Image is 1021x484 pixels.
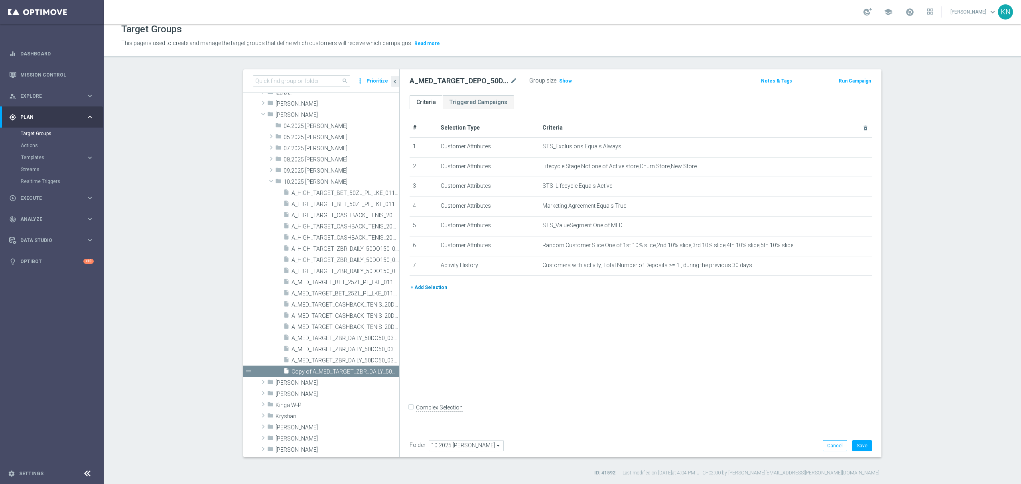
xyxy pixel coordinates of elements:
i: track_changes [9,216,16,223]
span: A_HIGH_TARGET_BET_50ZL_PL_LKE_011025_SMS [292,201,399,208]
div: Target Groups [21,128,103,140]
td: 4 [410,197,438,216]
span: A_HIGH_TARGET_ZBR_DAILY_50DO150_031025_SMS [292,268,399,275]
div: Data Studio [9,237,86,244]
span: This page is used to create and manage the target groups that define which customers will receive... [121,40,412,46]
div: Execute [9,195,86,202]
span: A_MED_TARGET_CASHBACK_TENIS_20DO100_061025_MAIL [292,313,399,319]
label: : [556,77,558,84]
a: [PERSON_NAME]keyboard_arrow_down [950,6,998,18]
i: folder [275,133,282,142]
td: 7 [410,256,438,276]
i: equalizer [9,50,16,57]
i: folder [267,111,274,120]
span: A_MED_TARGET_BET_25ZL_PL_LKE_011025_SMS [292,290,399,297]
div: Analyze [9,216,86,223]
div: Explore [9,92,86,100]
span: A_HIGH_TARGET_ZBR_DAILY_50DO150_031025 [292,246,399,252]
span: Kinga W-P [276,402,399,409]
button: Data Studio keyboard_arrow_right [9,237,94,244]
span: A_HIGH_TARGET_CASHBACK_TENIS_20DO200_061025_MAIL [292,223,399,230]
div: play_circle_outline Execute keyboard_arrow_right [9,195,94,201]
td: Customer Attributes [438,216,539,236]
span: search [342,78,348,84]
td: Customer Attributes [438,137,539,157]
button: person_search Explore keyboard_arrow_right [9,93,94,99]
i: insert_drive_file [283,278,290,287]
button: lightbulb Optibot +10 [9,258,94,265]
span: Explore [20,94,86,98]
span: A_MED_TARGET_CASHBACK_TENIS_20DO100_061025 [292,301,399,308]
i: lightbulb [9,258,16,265]
i: keyboard_arrow_right [86,194,94,202]
div: Plan [9,114,86,121]
span: Customers with activity, Total Number of Deposits >= 1 , during the previous 30 days [542,262,752,269]
i: keyboard_arrow_right [86,215,94,223]
a: Realtime Triggers [21,178,83,185]
span: Criteria [542,124,563,131]
span: Templates [21,155,78,160]
span: 07.2025 Kamil N. [284,145,399,152]
span: Marcin G [276,424,399,431]
th: # [410,119,438,137]
button: Save [852,440,872,451]
a: Triggered Campaigns [443,95,514,109]
div: equalizer Dashboard [9,51,94,57]
span: Copy of A_MED_TARGET_ZBR_DAILY_50DO50_031025 [292,368,399,375]
label: ID: 41592 [594,470,615,476]
span: Execute [20,196,86,201]
i: keyboard_arrow_right [86,113,94,121]
div: Streams [21,163,103,175]
span: Data Studio [20,238,86,243]
td: 1 [410,137,438,157]
span: A_MED_TARGET_ZBR_DAILY_50DO50_031025_SMS [292,357,399,364]
button: track_changes Analyze keyboard_arrow_right [9,216,94,222]
span: Marketing Agreement Equals True [542,203,626,209]
span: STS_Lifecycle Equals Active [542,183,612,189]
span: Kamil R. [276,380,399,386]
span: keyboard_arrow_down [988,8,997,16]
a: Streams [21,166,83,173]
div: Templates [21,155,86,160]
i: folder [275,122,282,131]
a: Dashboard [20,43,94,64]
i: insert_drive_file [283,368,290,377]
i: keyboard_arrow_right [86,92,94,100]
span: Lifecycle Stage Not one of Active store,Churn Store,New Store [542,163,697,170]
i: gps_fixed [9,114,16,121]
i: folder [267,379,274,388]
i: insert_drive_file [283,289,290,299]
span: A_MED_TARGET_BET_25ZL_PL_LKE_011025 [292,279,399,286]
i: settings [8,470,15,477]
span: STS_Exclusions Equals Always [542,143,621,150]
i: insert_drive_file [283,267,290,276]
span: Kamil N. [276,112,399,118]
label: Complex Selection [416,404,463,411]
span: 08.2025 Kamil N. [284,156,399,163]
button: Cancel [823,440,847,451]
button: Mission Control [9,72,94,78]
span: Kasia K. [276,391,399,397]
i: delete_forever [862,125,869,131]
span: Maria M. [276,435,399,442]
td: 5 [410,216,438,236]
i: insert_drive_file [283,345,290,354]
a: Actions [21,142,83,149]
th: Selection Type [438,119,539,137]
span: A_MED_TARGET_ZBR_DAILY_50DO50_031025 [292,335,399,342]
i: insert_drive_file [283,323,290,332]
i: insert_drive_file [283,334,290,343]
h2: A_MED_TARGET_DEPO_50DO100_101025_1D [410,76,509,86]
span: 04.2025 Kamil N. [284,123,399,130]
td: 2 [410,157,438,177]
div: Actions [21,140,103,151]
div: Templates keyboard_arrow_right [21,154,94,161]
span: school [884,8,893,16]
span: A_HIGH_TARGET_CASHBACK_TENIS_20DO200_061025 [292,212,399,219]
button: Notes & Tags [760,77,793,85]
i: keyboard_arrow_right [86,154,94,161]
span: Analyze [20,217,86,222]
label: Folder [410,442,426,449]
